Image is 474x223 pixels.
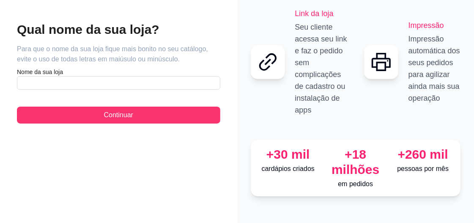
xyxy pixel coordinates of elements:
div: +18 milhões [325,147,386,177]
p: Seu cliente acessa seu link e faz o pedido sem complicações de cadastro ou instalação de apps [295,21,347,116]
p: pessoas por mês [393,164,454,174]
p: em pedidos [325,179,386,189]
h2: Link da loja [295,8,347,19]
article: Nome da sua loja [17,68,220,76]
h2: Qual nome da sua loja? [17,22,220,38]
span: Continuar [104,110,133,120]
p: cardápios criados [258,164,319,174]
h2: Impressão [408,19,460,31]
div: +260 mil [393,147,454,162]
div: +30 mil [258,147,319,162]
article: Para que o nome da sua loja fique mais bonito no seu catálogo, evite o uso de todas letras em mai... [17,44,220,64]
button: Continuar [17,107,220,124]
p: Impressão automática dos seus pedidos para agilizar ainda mais sua operação [408,33,460,104]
